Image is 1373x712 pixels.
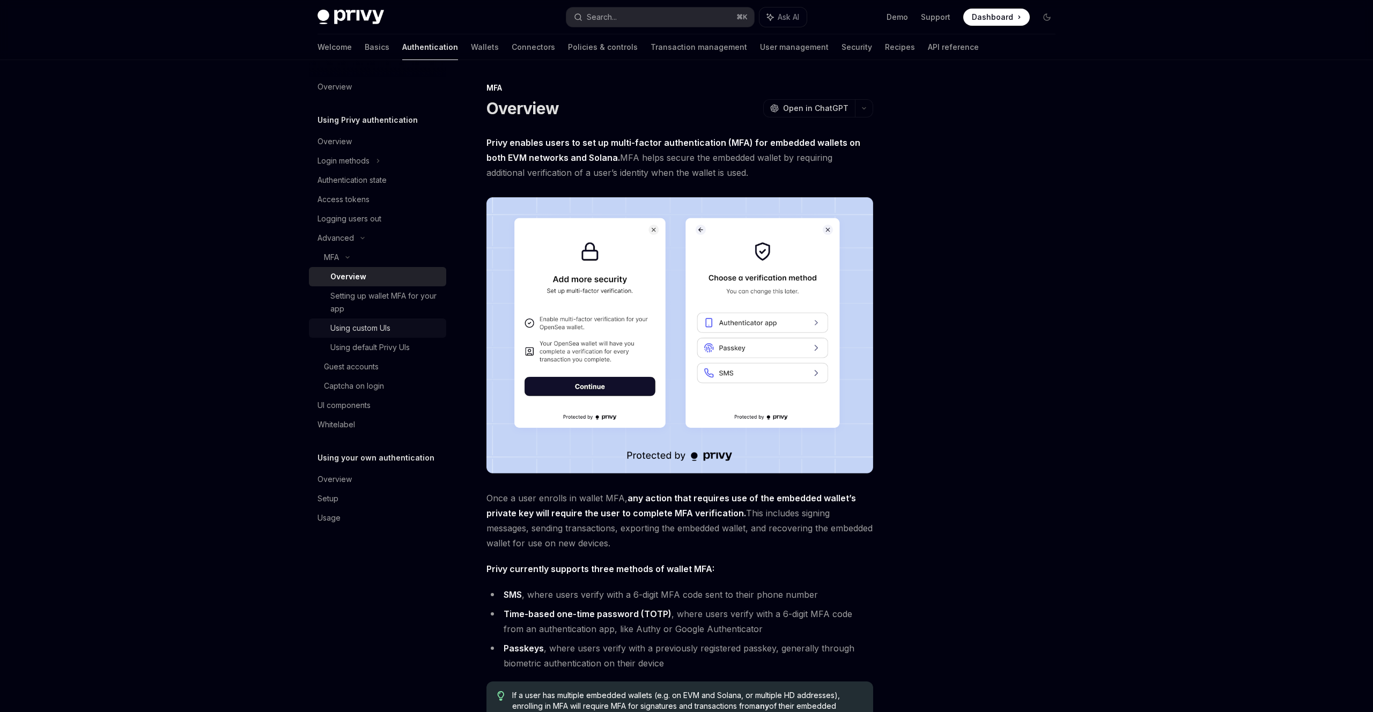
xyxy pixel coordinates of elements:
[309,132,446,151] a: Overview
[486,99,559,118] h1: Overview
[309,170,446,190] a: Authentication state
[318,511,341,524] div: Usage
[365,34,389,60] a: Basics
[318,451,434,464] h5: Using your own authentication
[1038,9,1055,26] button: Toggle dark mode
[309,77,446,97] a: Overview
[972,12,1013,23] span: Dashboard
[309,286,446,318] a: Setting up wallet MFA for your app
[318,114,418,127] h5: Using Privy authentication
[928,34,979,60] a: API reference
[486,641,873,671] li: , where users verify with a previously registered passkey, generally through biometric authentica...
[651,34,747,60] a: Transaction management
[309,267,446,286] a: Overview
[330,290,440,315] div: Setting up wallet MFA for your app
[736,13,748,21] span: ⌘ K
[887,12,908,23] a: Demo
[755,701,769,710] strong: any
[309,415,446,434] a: Whitelabel
[324,380,384,392] div: Captcha on login
[309,190,446,209] a: Access tokens
[759,8,807,27] button: Ask AI
[512,34,555,60] a: Connectors
[783,103,848,114] span: Open in ChatGPT
[486,83,873,93] div: MFA
[318,135,352,148] div: Overview
[318,193,370,206] div: Access tokens
[318,492,338,505] div: Setup
[330,270,366,283] div: Overview
[504,589,522,600] strong: SMS
[504,609,671,619] strong: Time-based one-time password (TOTP)
[760,34,829,60] a: User management
[330,322,390,335] div: Using custom UIs
[504,643,544,654] strong: Passkeys
[885,34,915,60] a: Recipes
[318,34,352,60] a: Welcome
[486,606,873,636] li: , where users verify with a 6-digit MFA code from an authentication app, like Authy or Google Aut...
[587,11,617,24] div: Search...
[318,473,352,486] div: Overview
[309,357,446,376] a: Guest accounts
[330,341,410,354] div: Using default Privy UIs
[318,212,381,225] div: Logging users out
[309,318,446,338] a: Using custom UIs
[309,489,446,508] a: Setup
[763,99,855,117] button: Open in ChatGPT
[486,587,873,602] li: , where users verify with a 6-digit MFA code sent to their phone number
[486,137,860,163] strong: Privy enables users to set up multi-factor authentication (MFA) for embedded wallets on both EVM ...
[318,418,355,431] div: Whitelabel
[324,360,379,373] div: Guest accounts
[921,12,950,23] a: Support
[309,396,446,415] a: UI components
[566,8,754,27] button: Search...⌘K
[486,563,714,574] strong: Privy currently supports three methods of wallet MFA:
[318,399,371,412] div: UI components
[778,12,799,23] span: Ask AI
[486,493,856,518] strong: any action that requires use of the embedded wallet’s private key will require the user to comple...
[486,197,873,473] img: images/MFA.png
[318,80,352,93] div: Overview
[471,34,499,60] a: Wallets
[309,338,446,357] a: Using default Privy UIs
[318,174,387,187] div: Authentication state
[841,34,872,60] a: Security
[309,508,446,528] a: Usage
[309,209,446,228] a: Logging users out
[318,232,354,244] div: Advanced
[318,154,370,167] div: Login methods
[497,691,505,701] svg: Tip
[324,251,339,264] div: MFA
[402,34,458,60] a: Authentication
[568,34,638,60] a: Policies & controls
[309,470,446,489] a: Overview
[963,9,1030,26] a: Dashboard
[318,10,384,25] img: dark logo
[486,135,873,180] span: MFA helps secure the embedded wallet by requiring additional verification of a user’s identity wh...
[486,491,873,551] span: Once a user enrolls in wallet MFA, This includes signing messages, sending transactions, exportin...
[309,376,446,396] a: Captcha on login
